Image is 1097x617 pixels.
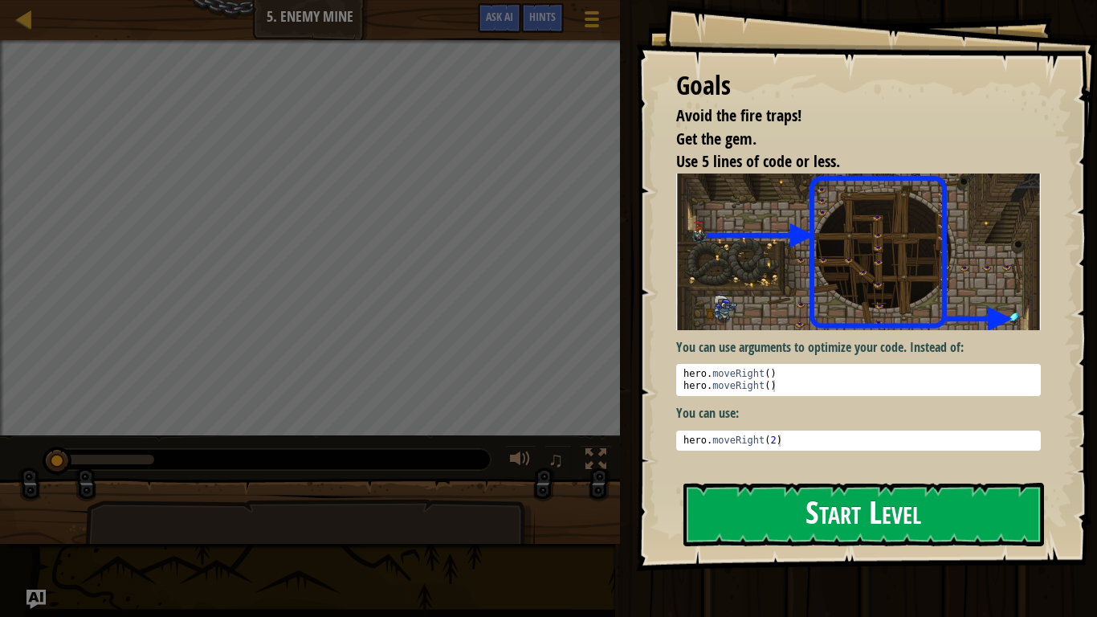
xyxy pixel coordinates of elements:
span: Ask AI [486,9,513,24]
span: Avoid the fire traps! [676,104,801,126]
li: Avoid the fire traps! [656,104,1037,128]
img: Enemy mine [676,174,1041,330]
button: ♫ [544,445,572,478]
p: You can use arguments to optimize your code. Instead of: [676,338,1041,357]
button: Ask AI [27,590,46,609]
span: Hints [529,9,556,24]
button: Show game menu [572,3,612,41]
button: Toggle fullscreen [580,445,612,478]
span: ♫ [548,447,564,472]
div: Goals [676,67,1041,104]
li: Use 5 lines of code or less. [656,150,1037,174]
button: Start Level [683,483,1044,546]
p: You can use: [676,404,1041,423]
span: Get the gem. [676,128,756,149]
span: Use 5 lines of code or less. [676,150,840,172]
li: Get the gem. [656,128,1037,151]
button: Ask AI [478,3,521,33]
button: Adjust volume [504,445,536,478]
